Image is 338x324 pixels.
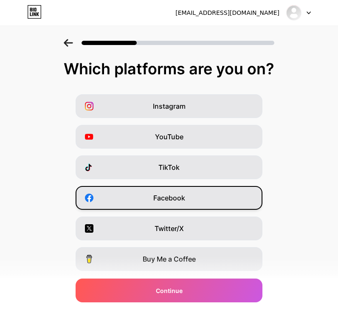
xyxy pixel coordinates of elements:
[143,254,196,264] span: Buy Me a Coffee
[8,60,330,77] div: Which platforms are you on?
[155,132,183,142] span: YouTube
[153,101,186,111] span: Instagram
[156,286,183,295] span: Continue
[155,223,184,234] span: Twitter/X
[175,8,279,17] div: [EMAIL_ADDRESS][DOMAIN_NAME]
[153,193,185,203] span: Facebook
[286,5,302,21] img: psigisele
[158,162,180,172] span: TikTok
